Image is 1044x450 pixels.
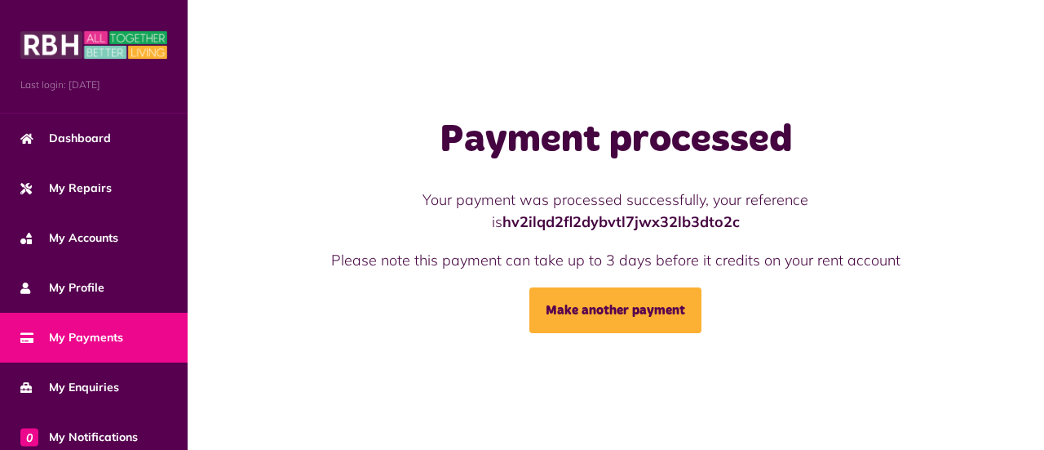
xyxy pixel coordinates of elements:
[529,287,701,333] a: Make another payment
[20,29,167,61] img: MyRBH
[325,189,906,233] p: Your payment was processed successfully, your reference is
[20,180,112,197] span: My Repairs
[20,329,123,346] span: My Payments
[20,229,118,247] span: My Accounts
[325,249,906,271] p: Please note this payment can take up to 3 days before it credits on your rent account
[20,130,111,147] span: Dashboard
[20,429,138,446] span: My Notifications
[502,212,740,231] strong: hv2ilqd2fl2dybvtl7jwx32lb3dto2c
[20,78,167,92] span: Last login: [DATE]
[20,428,38,446] span: 0
[20,379,119,396] span: My Enquiries
[325,117,906,164] h1: Payment processed
[20,279,104,296] span: My Profile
